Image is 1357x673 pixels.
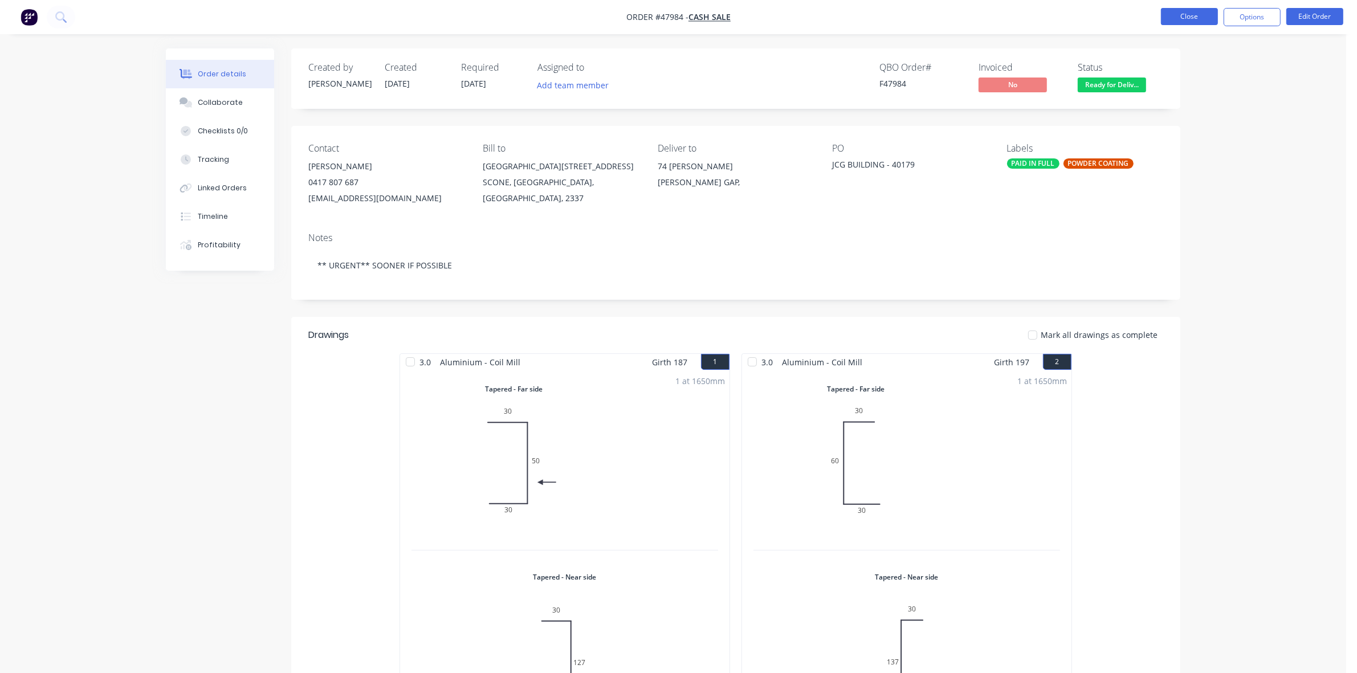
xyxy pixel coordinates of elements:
button: Checklists 0/0 [166,117,274,145]
div: Required [461,62,524,73]
button: Tracking [166,145,274,174]
div: Collaborate [198,97,243,108]
div: Created [385,62,447,73]
a: CASH SALE [688,12,731,23]
div: Profitability [198,240,241,250]
button: Ready for Deliv... [1078,78,1146,95]
div: Assigned to [537,62,651,73]
div: [PERSON_NAME]0417 807 687[EMAIL_ADDRESS][DOMAIN_NAME] [308,158,464,206]
button: Linked Orders [166,174,274,202]
div: [PERSON_NAME] [308,158,464,174]
button: 1 [701,354,730,370]
span: Ready for Deliv... [1078,78,1146,92]
span: 3.0 [415,354,435,370]
div: 1 at 1650mm [675,375,725,387]
span: Aluminium - Coil Mill [777,354,867,370]
div: Tracking [198,154,229,165]
span: 3.0 [757,354,777,370]
div: 0417 807 687 [308,174,464,190]
div: PO [832,143,988,154]
button: Close [1161,8,1218,25]
button: Options [1224,8,1281,26]
div: [EMAIL_ADDRESS][DOMAIN_NAME] [308,190,464,206]
div: Timeline [198,211,228,222]
span: No [979,78,1047,92]
div: [PERSON_NAME] [308,78,371,89]
div: ** URGENT** SOONER IF POSSIBLE [308,248,1163,283]
div: Notes [308,233,1163,243]
span: Mark all drawings as complete [1041,329,1158,341]
button: Timeline [166,202,274,231]
span: Aluminium - Coil Mill [435,354,525,370]
div: Status [1078,62,1163,73]
div: JCG BUILDING - 40179 [832,158,975,174]
div: 1 at 1650mm [1017,375,1067,387]
span: [DATE] [461,78,486,89]
button: 2 [1043,354,1071,370]
div: QBO Order # [879,62,965,73]
div: PAID IN FULL [1007,158,1059,169]
span: Girth 197 [994,354,1029,370]
div: 74 [PERSON_NAME] [658,158,814,174]
button: Profitability [166,231,274,259]
div: Bill to [483,143,639,154]
button: Add team member [531,78,615,93]
div: Invoiced [979,62,1064,73]
div: Drawings [308,328,349,342]
button: Add team member [537,78,615,93]
div: Labels [1007,143,1163,154]
div: [GEOGRAPHIC_DATA][STREET_ADDRESS]SCONE, [GEOGRAPHIC_DATA], [GEOGRAPHIC_DATA], 2337 [483,158,639,206]
div: Deliver to [658,143,814,154]
div: Checklists 0/0 [198,126,248,136]
div: [PERSON_NAME] GAP, [658,174,814,190]
span: Order #47984 - [626,12,688,23]
div: F47984 [879,78,965,89]
button: Order details [166,60,274,88]
span: Girth 187 [652,354,687,370]
button: Collaborate [166,88,274,117]
span: [DATE] [385,78,410,89]
div: Order details [198,69,246,79]
img: Factory [21,9,38,26]
div: Created by [308,62,371,73]
div: POWDER COATING [1063,158,1134,169]
div: Contact [308,143,464,154]
div: Linked Orders [198,183,247,193]
div: [GEOGRAPHIC_DATA][STREET_ADDRESS] [483,158,639,174]
div: SCONE, [GEOGRAPHIC_DATA], [GEOGRAPHIC_DATA], 2337 [483,174,639,206]
div: 74 [PERSON_NAME][PERSON_NAME] GAP, [658,158,814,195]
button: Edit Order [1286,8,1343,25]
